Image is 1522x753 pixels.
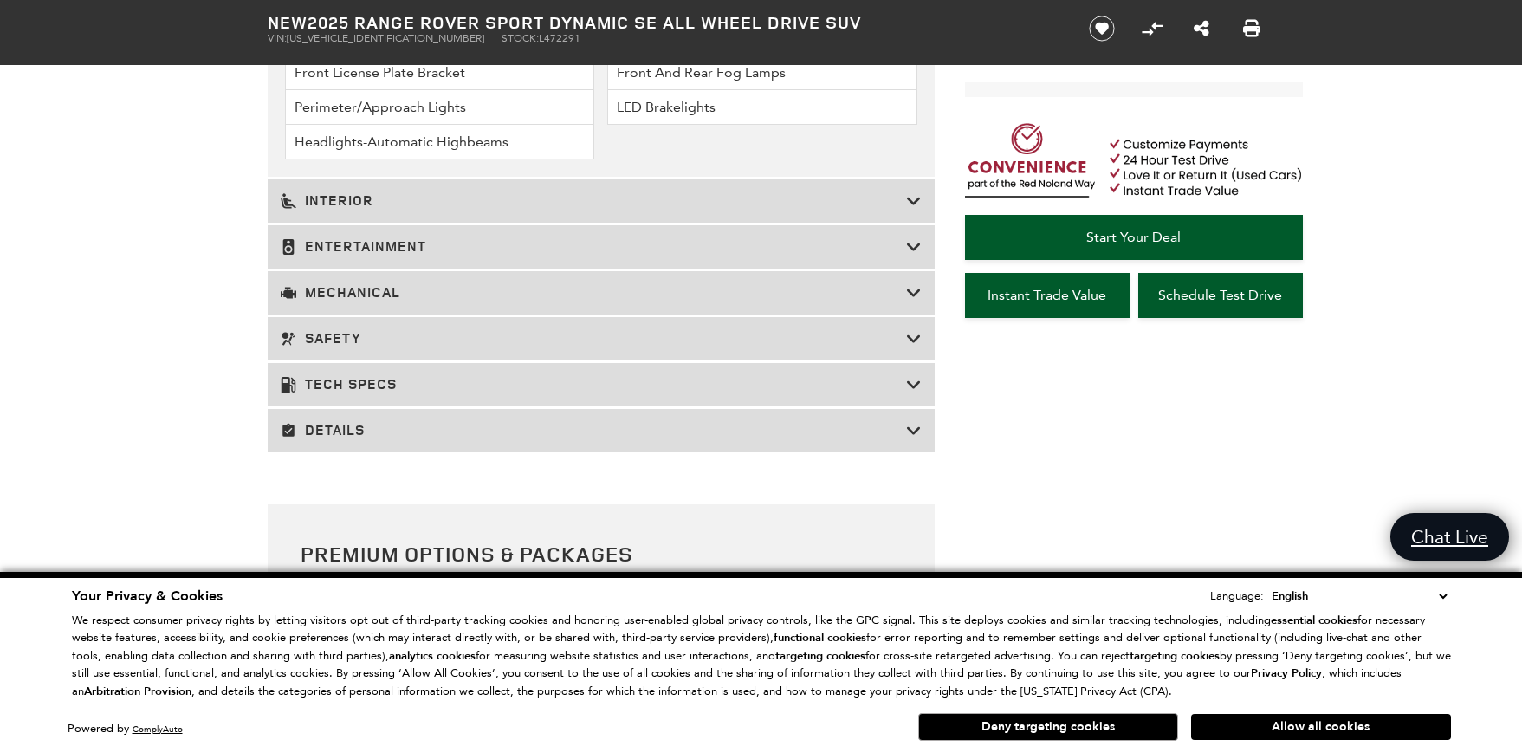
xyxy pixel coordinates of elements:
li: Front And Rear Fog Lamps [607,55,917,90]
h3: Entertainment [281,238,906,256]
li: Perimeter/Approach Lights [285,90,595,125]
strong: analytics cookies [389,648,476,664]
span: VIN: [268,32,287,44]
strong: targeting cookies [775,648,865,664]
h2: Premium Options & Packages [301,538,901,569]
strong: functional cookies [774,630,866,646]
span: Start Your Deal [1086,229,1181,245]
strong: essential cookies [1271,613,1357,628]
div: Language: [1210,590,1264,601]
span: Chat Live [1402,525,1497,549]
iframe: YouTube video player [965,327,1303,600]
a: Instant Trade Value [965,273,1130,318]
select: Language Select [1267,587,1451,606]
a: Start Your Deal [965,215,1303,260]
button: Save vehicle [1083,15,1121,42]
h1: 2025 Range Rover Sport Dynamic SE All Wheel Drive SUV [268,13,1060,32]
li: LED Brakelights [607,90,917,125]
a: ComplyAuto [133,724,183,735]
span: Your Privacy & Cookies [72,587,223,606]
h3: Safety [281,330,906,347]
h3: Mechanical [281,284,906,302]
li: Front License Plate Bracket [285,55,595,90]
button: Allow all cookies [1191,714,1451,740]
h3: Tech Specs [281,376,906,393]
li: Headlights-Automatic Highbeams [285,125,595,159]
div: Powered by [68,724,183,735]
p: We respect consumer privacy rights by letting visitors opt out of third-party tracking cookies an... [72,612,1451,701]
span: [US_VEHICLE_IDENTIFICATION_NUMBER] [287,32,484,44]
u: Privacy Policy [1251,665,1322,681]
a: Chat Live [1390,513,1509,561]
a: Share this New 2025 Range Rover Sport Dynamic SE All Wheel Drive SUV [1194,18,1209,39]
strong: Arbitration Provision [84,684,191,699]
button: Deny targeting cookies [918,713,1178,741]
span: L472291 [539,32,580,44]
button: Compare Vehicle [1139,16,1165,42]
strong: New [268,10,308,34]
a: Print this New 2025 Range Rover Sport Dynamic SE All Wheel Drive SUV [1243,18,1260,39]
span: Instant Trade Value [988,287,1106,303]
h3: Interior [281,192,906,210]
h3: Details [281,422,906,439]
span: Stock: [502,32,539,44]
span: Schedule Test Drive [1158,287,1282,303]
a: Schedule Test Drive [1138,273,1303,318]
strong: targeting cookies [1130,648,1220,664]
